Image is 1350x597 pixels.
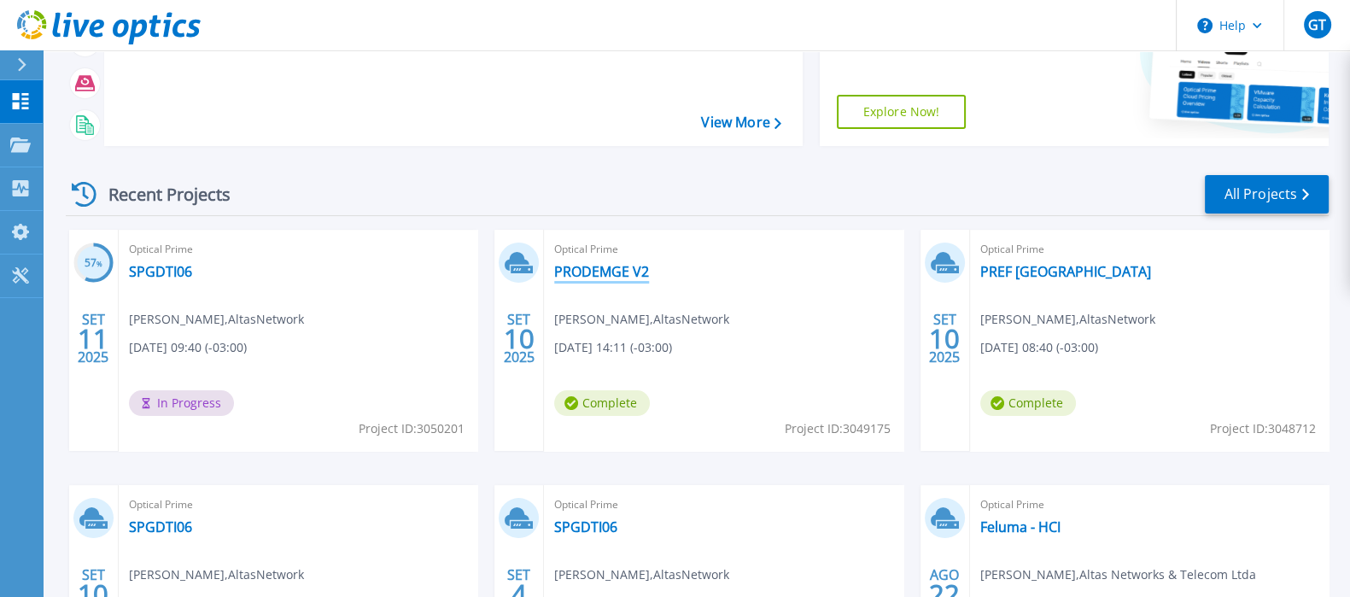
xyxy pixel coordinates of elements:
[980,518,1061,536] a: Feluma - HCI
[980,310,1155,329] span: [PERSON_NAME] , AltasNetwork
[96,259,102,268] span: %
[554,565,729,584] span: [PERSON_NAME] , AltasNetwork
[554,240,892,259] span: Optical Prime
[1308,18,1326,32] span: GT
[554,310,729,329] span: [PERSON_NAME] , AltasNetwork
[66,173,254,215] div: Recent Projects
[359,419,465,438] span: Project ID: 3050201
[554,495,892,514] span: Optical Prime
[554,390,650,416] span: Complete
[77,307,109,370] div: SET 2025
[554,338,672,357] span: [DATE] 14:11 (-03:00)
[129,310,304,329] span: [PERSON_NAME] , AltasNetwork
[980,263,1151,280] a: PREF [GEOGRAPHIC_DATA]
[504,331,535,346] span: 10
[929,331,960,346] span: 10
[928,307,961,370] div: SET 2025
[980,390,1076,416] span: Complete
[129,565,304,584] span: [PERSON_NAME] , AltasNetwork
[980,338,1098,357] span: [DATE] 08:40 (-03:00)
[78,331,108,346] span: 11
[980,240,1318,259] span: Optical Prime
[503,307,535,370] div: SET 2025
[129,518,192,536] a: SPGDTI06
[129,240,467,259] span: Optical Prime
[1205,175,1329,214] a: All Projects
[1210,419,1316,438] span: Project ID: 3048712
[554,518,617,536] a: SPGDTI06
[129,338,247,357] span: [DATE] 09:40 (-03:00)
[980,495,1318,514] span: Optical Prime
[701,114,780,131] a: View More
[73,254,114,273] h3: 57
[129,495,467,514] span: Optical Prime
[980,565,1256,584] span: [PERSON_NAME] , Altas Networks & Telecom Ltda
[837,95,967,129] a: Explore Now!
[554,263,649,280] a: PRODEMGE V2
[129,390,234,416] span: In Progress
[785,419,891,438] span: Project ID: 3049175
[129,263,192,280] a: SPGDTI06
